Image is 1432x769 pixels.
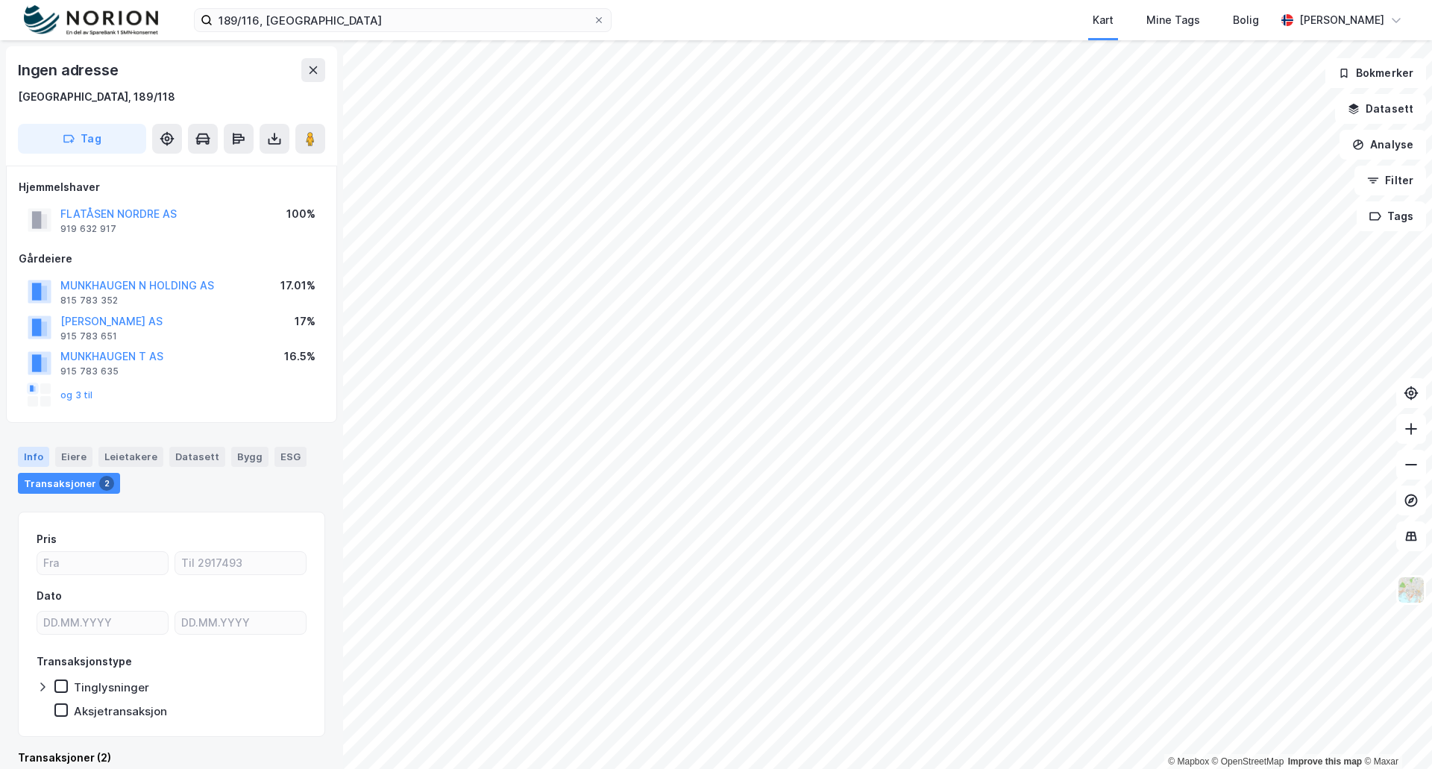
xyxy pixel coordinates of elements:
div: Tinglysninger [74,680,149,694]
div: Transaksjoner [18,473,120,494]
input: Fra [37,552,168,574]
div: 2 [99,476,114,491]
div: 100% [286,205,315,223]
div: [PERSON_NAME] [1299,11,1384,29]
button: Tags [1357,201,1426,231]
input: DD.MM.YYYY [37,612,168,634]
div: Transaksjonstype [37,653,132,671]
div: Transaksjoner (2) [18,749,325,767]
div: [GEOGRAPHIC_DATA], 189/118 [18,88,175,106]
div: Eiere [55,447,92,466]
div: Info [18,447,49,466]
div: ESG [274,447,307,466]
input: Søk på adresse, matrikkel, gårdeiere, leietakere eller personer [213,9,593,31]
div: 915 783 635 [60,365,119,377]
div: Aksjetransaksjon [74,704,167,718]
button: Datasett [1335,94,1426,124]
div: Pris [37,530,57,548]
div: Mine Tags [1146,11,1200,29]
div: Leietakere [98,447,163,466]
div: 915 783 651 [60,330,117,342]
div: Bygg [231,447,268,466]
input: DD.MM.YYYY [175,612,306,634]
div: 17.01% [280,277,315,295]
div: Gårdeiere [19,250,324,268]
a: Mapbox [1168,756,1209,767]
button: Bokmerker [1325,58,1426,88]
div: Dato [37,587,62,605]
div: Datasett [169,447,225,466]
button: Analyse [1340,130,1426,160]
button: Filter [1354,166,1426,195]
img: Z [1397,576,1425,604]
div: 919 632 917 [60,223,116,235]
div: Hjemmelshaver [19,178,324,196]
div: 815 783 352 [60,295,118,307]
div: Bolig [1233,11,1259,29]
input: Til 2917493 [175,552,306,574]
a: OpenStreetMap [1212,756,1284,767]
div: 16.5% [284,348,315,365]
a: Improve this map [1288,756,1362,767]
div: Ingen adresse [18,58,121,82]
button: Tag [18,124,146,154]
iframe: Chat Widget [1357,697,1432,769]
div: Kart [1093,11,1114,29]
div: 17% [295,313,315,330]
img: norion-logo.80e7a08dc31c2e691866.png [24,5,158,36]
